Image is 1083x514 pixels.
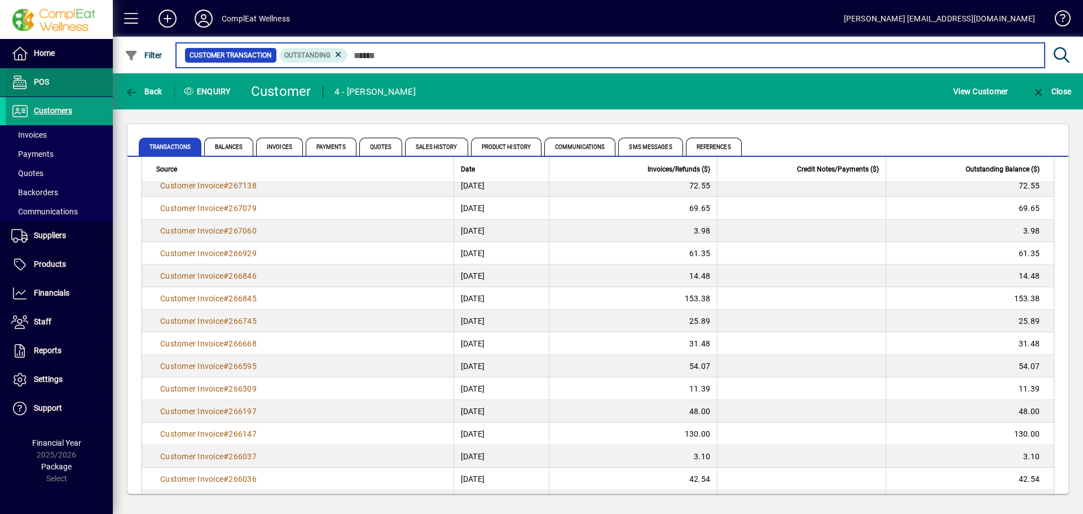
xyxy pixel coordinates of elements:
a: Customer Invoice#266036 [156,473,261,485]
span: Backorders [11,188,58,197]
a: Customer Invoice#266929 [156,247,261,260]
span: References [686,138,742,156]
span: # [223,475,228,484]
span: # [223,384,228,393]
button: Close [1029,81,1074,102]
span: Customer Invoice [160,452,223,461]
a: Customer Invoice#266845 [156,292,261,305]
span: POS [34,77,49,86]
td: 48.00 [886,400,1054,423]
span: # [223,362,228,371]
span: # [223,452,228,461]
td: [DATE] [454,423,549,445]
span: 266845 [228,294,257,303]
span: Communications [11,207,78,216]
span: 266595 [228,362,257,371]
a: Customer Invoice#266309 [156,383,261,395]
span: # [223,317,228,326]
span: 266668 [228,339,257,348]
td: 130.00 [886,423,1054,445]
button: Add [149,8,186,29]
td: 31.48 [549,332,717,355]
span: # [223,407,228,416]
a: Settings [6,366,113,394]
span: Customer Invoice [160,339,223,348]
div: ComplEat Wellness [222,10,290,28]
a: Knowledge Base [1046,2,1069,39]
button: Back [122,81,165,102]
span: Sales History [405,138,468,156]
span: Invoices [256,138,303,156]
td: 10.67 [549,490,717,513]
td: 11.39 [886,377,1054,400]
span: Customer Invoice [160,407,223,416]
a: Customer Invoice#266595 [156,360,261,372]
td: [DATE] [454,445,549,468]
span: 267138 [228,181,257,190]
span: Customer Invoice [160,317,223,326]
div: Customer [251,82,311,100]
span: Payments [11,150,54,159]
span: Outstanding [284,51,331,59]
span: # [223,181,228,190]
td: 54.07 [549,355,717,377]
span: Payments [306,138,356,156]
td: [DATE] [454,197,549,219]
span: Products [34,260,66,269]
td: 3.10 [886,445,1054,468]
td: 61.35 [886,242,1054,265]
td: 61.35 [549,242,717,265]
span: Customer Invoice [160,271,223,280]
span: Package [41,462,72,471]
span: # [223,249,228,258]
span: Customer Invoice [160,226,223,235]
a: Customer Invoice#266147 [156,428,261,440]
td: 69.65 [886,197,1054,219]
span: Customer Invoice [160,362,223,371]
a: Suppliers [6,222,113,250]
span: 266147 [228,429,257,438]
span: Balances [204,138,253,156]
app-page-header-button: Close enquiry [1020,81,1083,102]
span: Filter [125,51,162,60]
div: 4 - [PERSON_NAME] [334,83,416,101]
button: Filter [122,45,165,65]
span: Close [1032,87,1071,96]
td: [DATE] [454,377,549,400]
a: Backorders [6,183,113,202]
a: Quotes [6,164,113,183]
a: Invoices [6,125,113,144]
span: Communications [544,138,615,156]
span: 267060 [228,226,257,235]
td: 69.65 [549,197,717,219]
span: # [223,339,228,348]
span: Customer Invoice [160,384,223,393]
td: [DATE] [454,468,549,490]
span: Customer Transaction [190,50,272,61]
td: [DATE] [454,400,549,423]
span: Quotes [359,138,403,156]
a: Customer Invoice#266745 [156,315,261,327]
span: Suppliers [34,231,66,240]
span: Home [34,49,55,58]
span: 266036 [228,475,257,484]
span: Financials [34,288,69,297]
span: # [223,271,228,280]
a: Customer Invoice#266668 [156,337,261,350]
span: Customer Invoice [160,294,223,303]
span: Financial Year [32,438,81,447]
span: Staff [34,317,51,326]
span: Invoices/Refunds ($) [648,163,710,175]
td: 14.48 [549,265,717,287]
a: Customer Invoice#266037 [156,450,261,463]
span: Customer Invoice [160,475,223,484]
td: 153.38 [549,287,717,310]
td: 11.39 [549,377,717,400]
span: Support [34,403,62,412]
div: Enquiry [175,82,243,100]
a: Customer Invoice#266197 [156,405,261,418]
a: Customer Invoice#267060 [156,225,261,237]
td: 42.54 [886,468,1054,490]
span: Date [461,163,475,175]
span: # [223,429,228,438]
